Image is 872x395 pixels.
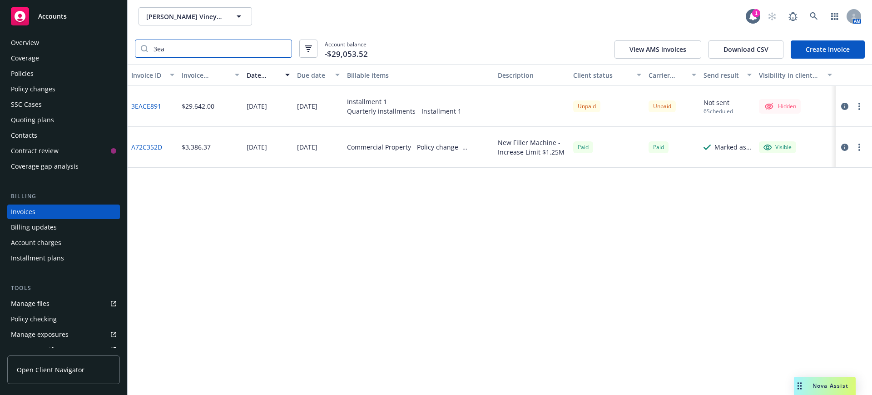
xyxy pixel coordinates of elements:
[11,220,57,235] div: Billing updates
[7,51,120,65] a: Coverage
[11,327,69,342] div: Manage exposures
[614,40,701,59] button: View AMS invoices
[297,142,317,152] div: [DATE]
[791,40,865,59] a: Create Invoice
[11,235,61,250] div: Account charges
[182,142,211,152] div: $3,386.37
[325,48,368,60] span: -$29,053.52
[128,64,178,86] button: Invoice ID
[763,7,781,25] a: Start snowing
[11,144,59,158] div: Contract review
[813,382,848,390] span: Nova Assist
[146,12,225,21] span: [PERSON_NAME] Vineyards
[704,98,729,107] div: Not sent
[805,7,823,25] a: Search
[763,101,796,112] div: Hidden
[649,100,676,112] div: Unpaid
[11,82,55,96] div: Policy changes
[700,64,755,86] button: Send result
[11,35,39,50] div: Overview
[7,284,120,293] div: Tools
[7,192,120,201] div: Billing
[11,97,42,112] div: SSC Cases
[7,343,120,357] a: Manage certificates
[148,40,292,57] input: Filter by keyword...
[704,107,733,115] div: 6 Scheduled
[826,7,844,25] a: Switch app
[247,142,267,152] div: [DATE]
[347,106,461,116] div: Quarterly installments - Installment 1
[570,64,645,86] button: Client status
[17,365,84,375] span: Open Client Navigator
[759,70,822,80] div: Visibility in client dash
[297,101,317,111] div: [DATE]
[7,235,120,250] a: Account charges
[178,64,243,86] button: Invoice amount
[11,113,54,127] div: Quoting plans
[645,64,700,86] button: Carrier status
[293,64,344,86] button: Due date
[794,377,805,395] div: Drag to move
[11,343,70,357] div: Manage certificates
[139,7,252,25] button: [PERSON_NAME] Vineyards
[141,45,148,52] svg: Search
[325,40,368,57] span: Account balance
[297,70,330,80] div: Due date
[573,100,600,112] div: Unpaid
[182,101,214,111] div: $29,642.00
[11,159,79,174] div: Coverage gap analysis
[11,251,64,265] div: Installment plans
[7,159,120,174] a: Coverage gap analysis
[7,144,120,158] a: Contract review
[347,142,490,152] div: Commercial Property - Policy change - ARL30018679902
[247,101,267,111] div: [DATE]
[755,64,836,86] button: Visibility in client dash
[247,70,280,80] div: Date issued
[498,70,566,80] div: Description
[131,142,162,152] a: A72C352D
[11,312,57,326] div: Policy checking
[7,113,120,127] a: Quoting plans
[649,141,669,153] div: Paid
[7,4,120,29] a: Accounts
[7,97,120,112] a: SSC Cases
[11,128,37,143] div: Contacts
[11,205,35,219] div: Invoices
[7,327,120,342] a: Manage exposures
[494,64,570,86] button: Description
[498,101,500,111] div: -
[11,296,50,311] div: Manage files
[7,220,120,235] a: Billing updates
[7,312,120,326] a: Policy checking
[38,13,67,20] span: Accounts
[7,296,120,311] a: Manage files
[573,141,593,153] div: Paid
[784,7,802,25] a: Report a Bug
[7,251,120,265] a: Installment plans
[763,143,792,151] div: Visible
[704,70,742,80] div: Send result
[794,377,856,395] button: Nova Assist
[708,40,783,59] button: Download CSV
[7,128,120,143] a: Contacts
[573,70,631,80] div: Client status
[7,35,120,50] a: Overview
[752,9,760,17] div: 1
[182,70,230,80] div: Invoice amount
[131,70,164,80] div: Invoice ID
[347,70,490,80] div: Billable items
[11,51,39,65] div: Coverage
[347,97,461,106] div: Installment 1
[649,70,687,80] div: Carrier status
[7,66,120,81] a: Policies
[7,82,120,96] a: Policy changes
[11,66,34,81] div: Policies
[131,101,161,111] a: 3EACE891
[714,142,752,152] div: Marked as sent
[498,138,566,157] div: New Filler Machine - Increase Limit $1.25M
[243,64,293,86] button: Date issued
[7,205,120,219] a: Invoices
